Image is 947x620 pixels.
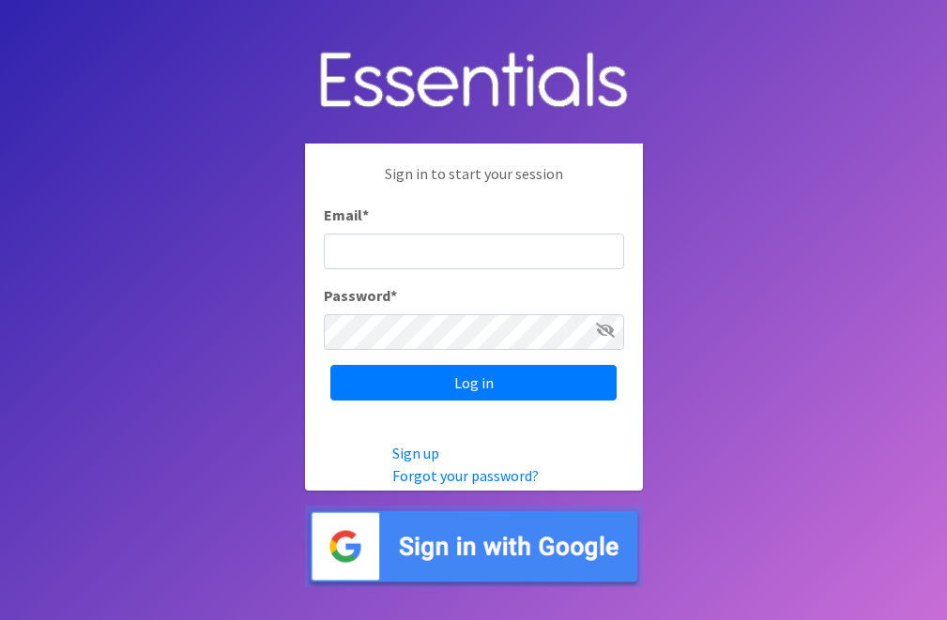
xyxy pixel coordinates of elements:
[324,162,624,204] p: Sign in to start your session
[324,204,369,226] label: Email
[324,284,397,307] label: Password
[305,33,643,129] img: Human Essentials
[362,205,369,224] abbr: required
[390,286,397,305] abbr: required
[392,466,539,485] a: Forgot your password?
[330,365,617,401] input: Log in
[305,506,643,587] img: Sign in with Google
[392,444,439,462] a: Sign up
